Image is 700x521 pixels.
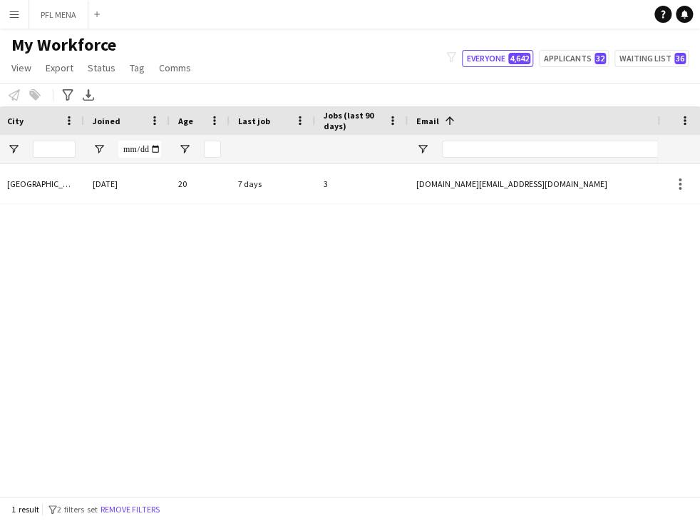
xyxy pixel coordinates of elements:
app-action-btn: Export XLSX [80,86,97,103]
span: 4,642 [508,53,530,64]
a: Comms [153,59,197,77]
span: 2 filters set [57,504,98,515]
span: Export [46,61,73,74]
a: Tag [124,59,150,77]
button: Open Filter Menu [416,143,429,156]
button: Open Filter Menu [93,143,105,156]
a: View [6,59,37,77]
a: Export [40,59,79,77]
span: View [11,61,31,74]
span: Comms [159,61,191,74]
div: [DOMAIN_NAME][EMAIL_ADDRESS][DOMAIN_NAME] [408,164,693,203]
span: City [7,116,24,126]
span: Email [416,116,439,126]
button: Waiting list36 [614,50,689,67]
button: Open Filter Menu [7,143,20,156]
span: Joined [93,116,120,126]
input: Joined Filter Input [118,141,161,158]
button: Open Filter Menu [178,143,191,156]
div: [DATE] [84,164,170,203]
div: 20 [170,164,230,203]
app-action-btn: Advanced filters [59,86,76,103]
span: Jobs (last 90 days) [324,110,382,131]
button: Everyone4,642 [462,50,533,67]
button: Applicants32 [539,50,609,67]
button: PFL MENA [29,1,88,29]
input: Age Filter Input [204,141,221,158]
span: Status [88,61,115,74]
span: 36 [674,53,686,64]
span: Tag [130,61,145,74]
div: 3 [315,164,408,203]
span: My Workforce [11,34,116,56]
button: Remove filters [98,502,163,517]
span: 32 [595,53,606,64]
a: Status [82,59,121,77]
input: Email Filter Input [442,141,684,158]
span: Last job [238,116,270,126]
span: Age [178,116,193,126]
input: City Filter Input [33,141,76,158]
div: 7 days [230,164,315,203]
